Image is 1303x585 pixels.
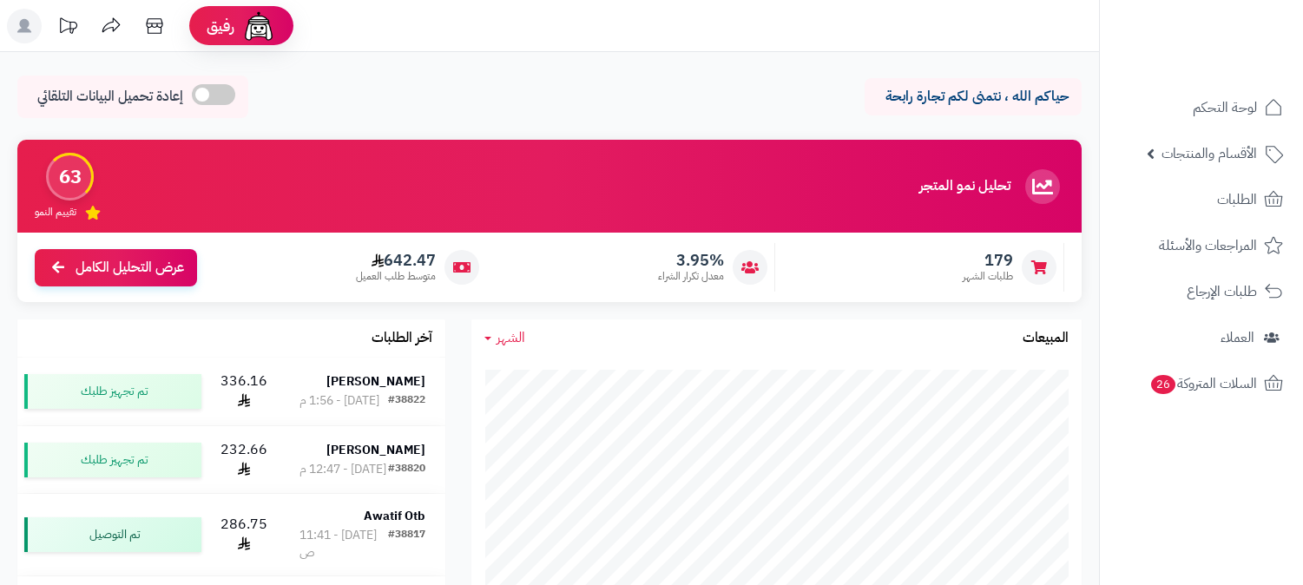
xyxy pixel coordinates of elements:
td: 286.75 [208,494,280,575]
span: تقييم النمو [35,205,76,220]
span: السلات المتروكة [1149,371,1257,396]
td: 336.16 [208,358,280,425]
span: 179 [963,251,1013,270]
strong: [PERSON_NAME] [326,372,425,391]
span: الأقسام والمنتجات [1162,141,1257,166]
h3: تحليل نمو المتجر [919,179,1010,194]
a: المراجعات والأسئلة [1110,225,1293,266]
h3: المبيعات [1023,331,1069,346]
a: تحديثات المنصة [46,9,89,48]
strong: Awatif Otb [364,507,425,525]
span: 642.47 [356,251,436,270]
h3: آخر الطلبات [372,331,432,346]
a: طلبات الإرجاع [1110,271,1293,312]
span: 26 [1151,375,1175,394]
a: الطلبات [1110,179,1293,220]
span: الشهر [497,327,525,348]
a: عرض التحليل الكامل [35,249,197,286]
div: [DATE] - 1:56 م [299,392,379,410]
td: 232.66 [208,426,280,494]
div: تم التوصيل [24,517,201,552]
span: المراجعات والأسئلة [1159,233,1257,258]
span: متوسط طلب العميل [356,269,436,284]
span: طلبات الإرجاع [1187,279,1257,304]
a: لوحة التحكم [1110,87,1293,128]
span: إعادة تحميل البيانات التلقائي [37,87,183,107]
div: [DATE] - 12:47 م [299,461,386,478]
p: حياكم الله ، نتمنى لكم تجارة رابحة [878,87,1069,107]
a: الشهر [484,328,525,348]
div: #38820 [388,461,425,478]
strong: [PERSON_NAME] [326,441,425,459]
div: #38822 [388,392,425,410]
div: [DATE] - 11:41 ص [299,527,389,562]
span: رفيق [207,16,234,36]
div: تم تجهيز طلبك [24,443,201,477]
span: لوحة التحكم [1193,95,1257,120]
a: العملاء [1110,317,1293,358]
span: معدل تكرار الشراء [658,269,724,284]
div: #38817 [388,527,425,562]
a: السلات المتروكة26 [1110,363,1293,404]
span: عرض التحليل الكامل [76,258,184,278]
div: تم تجهيز طلبك [24,374,201,409]
span: الطلبات [1217,187,1257,212]
span: العملاء [1221,325,1254,350]
img: ai-face.png [241,9,276,43]
span: طلبات الشهر [963,269,1013,284]
span: 3.95% [658,251,724,270]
